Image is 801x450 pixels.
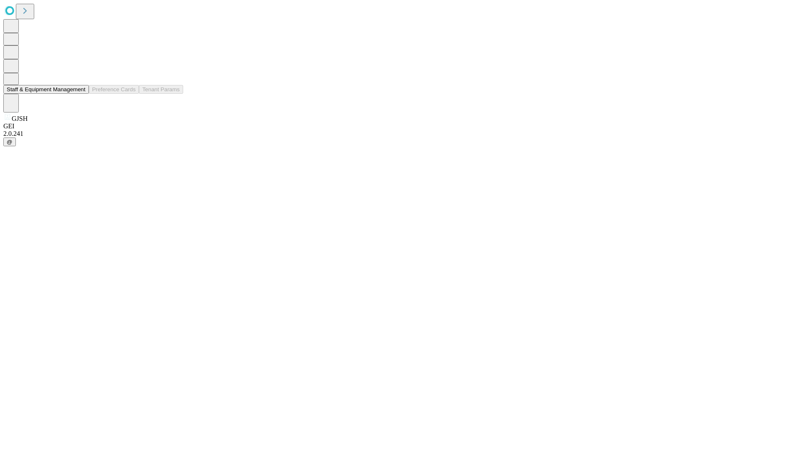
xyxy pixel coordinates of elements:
[139,85,183,94] button: Tenant Params
[12,115,28,122] span: GJSH
[7,139,13,145] span: @
[89,85,139,94] button: Preference Cards
[3,137,16,146] button: @
[3,130,798,137] div: 2.0.241
[3,85,89,94] button: Staff & Equipment Management
[3,122,798,130] div: GEI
